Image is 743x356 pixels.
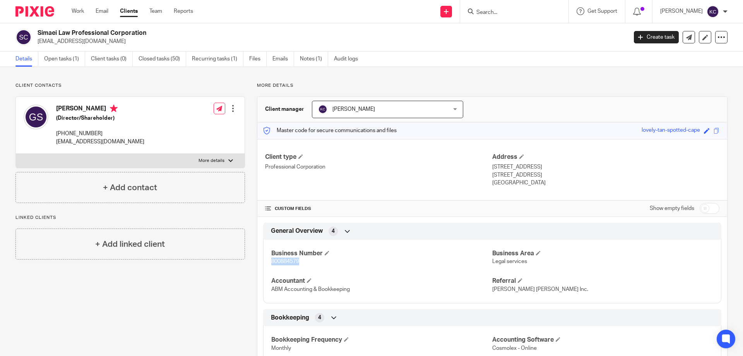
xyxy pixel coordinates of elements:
p: More details [199,158,224,164]
h4: Accounting Software [492,336,713,344]
h4: Client type [265,153,492,161]
a: Create task [634,31,679,43]
h4: + Add contact [103,182,157,194]
h4: Referral [492,277,713,285]
a: Open tasks (1) [44,52,85,67]
span: ABM Accounting & Bookkeeping [271,287,350,292]
p: [STREET_ADDRESS] [492,163,719,171]
label: Show empty fields [650,205,694,212]
h5: (Director/Shareholder) [56,114,144,122]
img: Pixie [15,6,54,17]
img: svg%3E [24,105,48,129]
a: Work [72,7,84,15]
a: Email [96,7,108,15]
a: Notes (1) [300,52,328,67]
a: Client tasks (0) [91,52,133,67]
i: Primary [110,105,118,112]
p: [GEOGRAPHIC_DATA] [492,179,719,187]
a: Details [15,52,38,67]
h4: Address [492,153,719,161]
h4: + Add linked client [95,238,165,250]
p: [EMAIL_ADDRESS][DOMAIN_NAME] [56,138,144,146]
p: [EMAIL_ADDRESS][DOMAIN_NAME] [38,38,622,45]
img: svg%3E [318,105,327,114]
img: svg%3E [707,5,719,18]
p: [PERSON_NAME] [660,7,703,15]
div: lovely-tan-spotted-cape [642,126,700,135]
h2: Simaei Law Professional Corporation [38,29,505,37]
span: 800884579 [271,259,299,264]
p: More details [257,83,728,89]
span: 4 [318,314,321,322]
a: Reports [174,7,193,15]
h4: [PERSON_NAME] [56,105,144,114]
p: Linked clients [15,215,245,221]
p: [PHONE_NUMBER] [56,130,144,138]
p: Master code for secure communications and files [263,127,397,134]
span: Monthly [271,346,291,351]
img: svg%3E [15,29,32,45]
span: Legal services [492,259,527,264]
a: Recurring tasks (1) [192,52,243,67]
span: Bookkeeping [271,314,309,322]
span: [PERSON_NAME] [PERSON_NAME] Inc. [492,287,588,292]
p: Client contacts [15,83,245,89]
h4: Business Number [271,249,492,258]
a: Audit logs [334,52,364,67]
span: Cosmolex - Online [492,346,537,351]
a: Clients [120,7,138,15]
h4: Bookkeeping Frequency [271,336,492,344]
a: Team [149,7,162,15]
a: Closed tasks (50) [139,52,186,67]
h3: Client manager [265,105,304,113]
h4: Business Area [492,249,713,258]
span: General Overview [271,227,323,235]
p: [STREET_ADDRESS] [492,171,719,179]
input: Search [476,9,545,16]
span: Get Support [587,9,617,14]
span: 4 [332,227,335,235]
span: [PERSON_NAME] [332,107,375,112]
p: Professional Corporation [265,163,492,171]
h4: CUSTOM FIELDS [265,206,492,212]
a: Emails [272,52,294,67]
a: Files [249,52,267,67]
h4: Accountant [271,277,492,285]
